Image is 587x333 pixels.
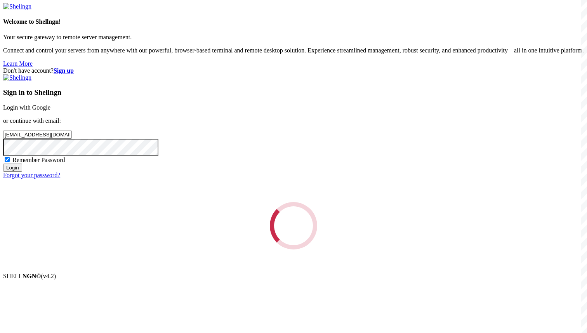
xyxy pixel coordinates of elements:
[3,117,584,124] p: or continue with email:
[3,67,584,74] div: Don't have account?
[3,3,31,10] img: Shellngn
[23,273,36,279] b: NGN
[3,131,72,139] input: Email address
[3,88,584,97] h3: Sign in to Shellngn
[3,34,584,41] p: Your secure gateway to remote server management.
[3,74,31,81] img: Shellngn
[3,47,584,54] p: Connect and control your servers from anywhere with our powerful, browser-based terminal and remo...
[3,164,22,172] input: Login
[54,67,74,74] a: Sign up
[3,172,60,178] a: Forgot your password?
[3,18,584,25] h4: Welcome to Shellngn!
[41,273,56,279] span: 4.2.0
[270,202,317,249] div: Loading...
[12,157,65,163] span: Remember Password
[3,60,33,67] a: Learn More
[3,273,56,279] span: SHELL ©
[3,104,50,111] a: Login with Google
[5,157,10,162] input: Remember Password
